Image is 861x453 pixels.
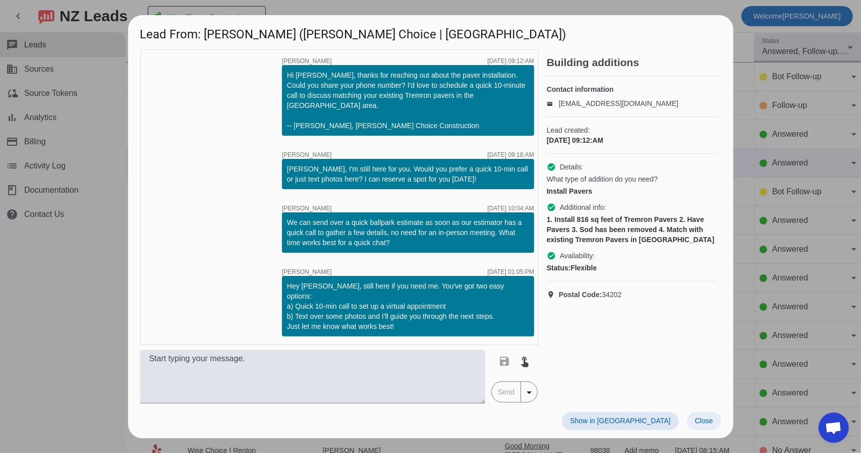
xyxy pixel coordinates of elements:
button: Show in [GEOGRAPHIC_DATA] [562,412,678,430]
div: 1. Install 816 sq feet of Tremron Pavers 2. Have Pavers 3. Sod has been removed 4. Match with exi... [547,214,717,245]
span: Details: [560,162,584,172]
div: Hi [PERSON_NAME], thanks for reaching out about the paver installation. Could you share your phon... [287,70,529,131]
mat-icon: check_circle [547,203,556,212]
span: Additional info: [560,202,606,212]
div: Install Pavers [547,186,717,196]
mat-icon: location_on [547,291,559,299]
div: [DATE] 09:18:AM [487,152,534,158]
span: Show in [GEOGRAPHIC_DATA] [570,417,670,425]
div: We can send over a quick ballpark estimate as soon as our estimator has a quick call to gather a ... [287,217,529,248]
span: [PERSON_NAME] [282,152,332,158]
span: [PERSON_NAME] [282,58,332,64]
div: [DATE] 01:05:PM [487,269,534,275]
strong: Status: [547,264,570,272]
mat-icon: check_circle [547,251,556,260]
mat-icon: arrow_drop_down [523,386,535,399]
a: [EMAIL_ADDRESS][DOMAIN_NAME] [559,99,678,107]
button: Close [687,412,721,430]
h4: Contact information [547,84,717,94]
span: 34202 [559,290,622,300]
span: [PERSON_NAME] [282,205,332,211]
span: Lead created: [547,125,717,135]
h2: Building additions [547,58,721,68]
h1: Lead From: [PERSON_NAME] ([PERSON_NAME] Choice | [GEOGRAPHIC_DATA]) [128,15,733,49]
div: [DATE] 09:12:AM [547,135,717,145]
span: Availability: [560,251,595,261]
span: [PERSON_NAME] [282,269,332,275]
div: Open chat [819,413,849,443]
span: What type of addition do you need? [547,174,658,184]
div: [DATE] 10:04:AM [487,205,534,211]
div: [DATE] 09:12:AM [487,58,534,64]
span: Close [695,417,713,425]
mat-icon: check_circle [547,162,556,172]
mat-icon: touch_app [519,355,531,367]
div: Flexible [547,263,717,273]
strong: Postal Code: [559,291,602,299]
div: [PERSON_NAME], I'm still here for you. Would you prefer a quick 10-min call or just text photos h... [287,164,529,184]
mat-icon: email [547,101,559,106]
div: Hey [PERSON_NAME], still here if you need me. You've got two easy options: a) Quick 10-min call t... [287,281,529,331]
